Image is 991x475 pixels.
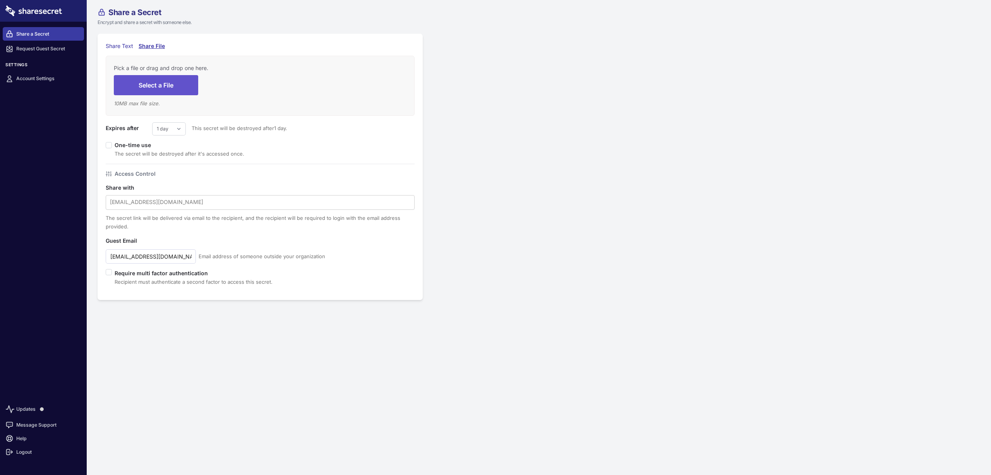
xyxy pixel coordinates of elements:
[106,183,152,192] label: Share with
[106,42,133,50] div: Share Text
[106,249,196,264] input: guest@example.com
[106,124,152,132] label: Expires after
[114,64,406,72] div: Pick a file or drag and drop one here.
[199,252,325,261] span: Email address of someone outside your organization
[115,142,157,148] label: One-time use
[3,62,84,70] h3: Settings
[952,436,982,466] iframe: Drift Widget Chat Controller
[115,279,273,285] span: Recipient must authenticate a second factor to access this secret.
[114,75,198,95] button: Select a File
[106,215,400,230] span: The secret link will be delivered via email to the recipient, and the recipient will be required ...
[115,269,273,278] label: Require multi factor authentication
[3,72,84,86] a: Account Settings
[115,149,244,158] div: The secret will be destroyed after it's accessed once.
[139,42,166,50] div: Share File
[3,400,84,418] a: Updates
[106,237,152,245] label: Guest Email
[186,124,287,132] span: This secret will be destroyed after 1 day .
[3,418,84,432] a: Message Support
[3,27,84,41] a: Share a Secret
[98,19,466,26] p: Encrypt and share a secret with someone else.
[115,170,156,178] h4: Access Control
[108,9,161,16] span: Share a Secret
[3,432,84,445] a: Help
[3,42,84,56] a: Request Guest Secret
[3,445,84,459] a: Logout
[114,100,160,106] em: 10 MB max file size.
